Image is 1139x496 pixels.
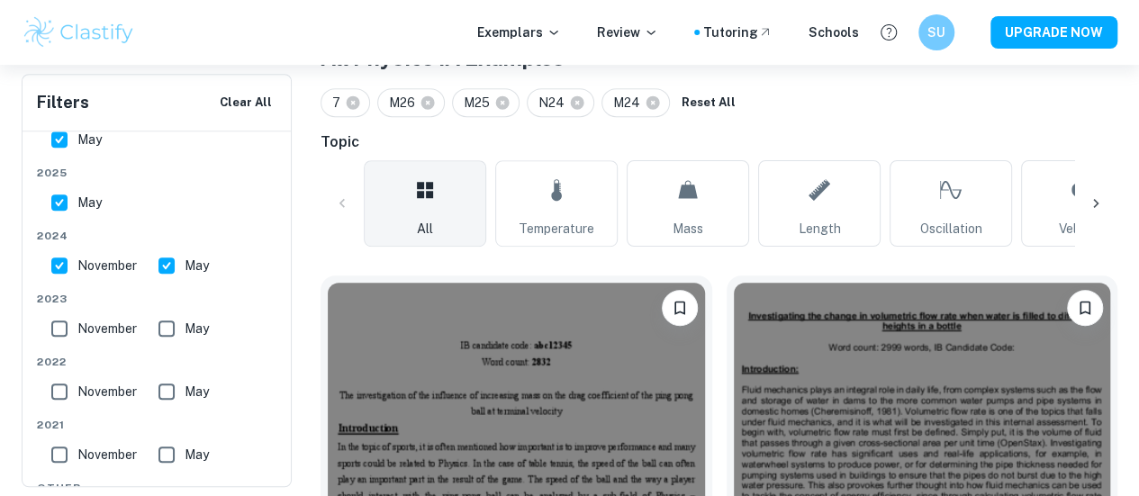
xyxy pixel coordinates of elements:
[77,193,102,212] span: May
[37,417,278,433] span: 2021
[332,93,348,113] span: 7
[321,131,1117,153] h6: Topic
[597,23,658,42] p: Review
[37,291,278,307] span: 2023
[215,89,276,116] button: Clear All
[1067,290,1103,326] button: Bookmark
[22,14,136,50] img: Clastify logo
[477,23,561,42] p: Exemplars
[613,93,648,113] span: M24
[321,88,370,117] div: 7
[77,256,137,275] span: November
[927,23,947,42] h6: SU
[389,93,423,113] span: M26
[809,23,859,42] a: Schools
[77,382,137,401] span: November
[37,165,278,181] span: 2025
[918,14,954,50] button: SU
[37,354,278,370] span: 2022
[37,228,278,244] span: 2024
[464,93,498,113] span: M25
[185,319,209,338] span: May
[417,219,433,239] span: All
[990,16,1117,49] button: UPGRADE NOW
[920,219,982,239] span: Oscillation
[799,219,841,239] span: Length
[77,130,102,149] span: May
[377,88,445,117] div: M26
[673,219,703,239] span: Mass
[77,319,137,338] span: November
[538,93,573,113] span: N24
[37,90,89,115] h6: Filters
[1059,219,1106,239] span: Velocity
[185,445,209,464] span: May
[185,256,209,275] span: May
[703,23,773,42] a: Tutoring
[873,17,904,48] button: Help and Feedback
[37,480,278,496] span: Other
[677,89,740,116] button: Reset All
[519,219,594,239] span: Temperature
[77,445,137,464] span: November
[527,88,594,117] div: N24
[662,290,698,326] button: Bookmark
[452,88,520,117] div: M25
[185,382,209,401] span: May
[601,88,670,117] div: M24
